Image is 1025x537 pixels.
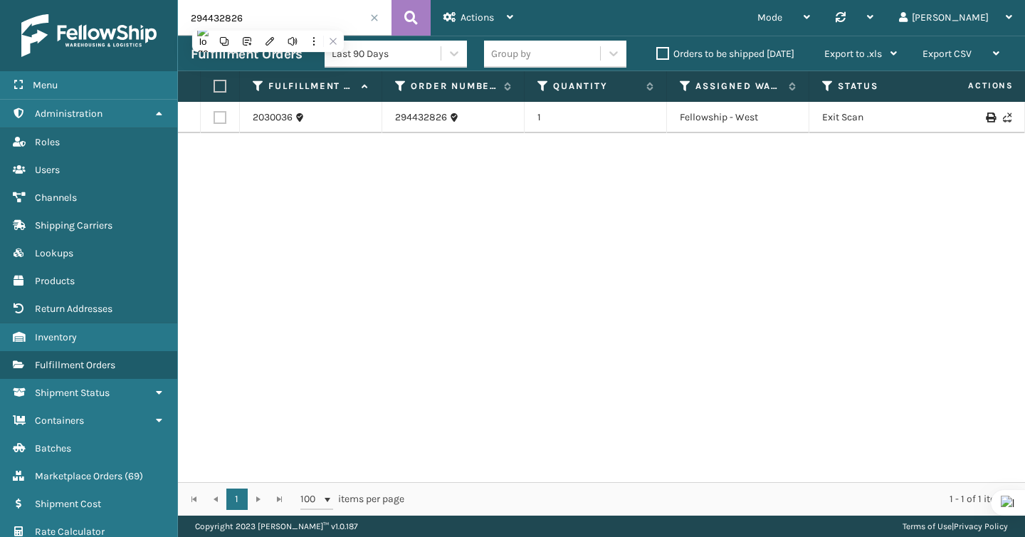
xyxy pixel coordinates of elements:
span: Products [35,275,75,287]
span: Inventory [35,331,77,343]
td: Fellowship - West [667,102,809,133]
a: 1 [226,489,248,510]
a: 294432826 [395,110,447,125]
p: Copyright 2023 [PERSON_NAME]™ v 1.0.187 [195,516,358,537]
span: Mode [757,11,782,24]
a: Privacy Policy [954,521,1008,531]
img: logo [21,14,157,57]
i: Never Shipped [1003,113,1011,122]
span: Return Addresses [35,303,112,315]
td: 1 [525,102,667,133]
span: Export CSV [922,48,972,60]
span: ( 69 ) [125,470,143,482]
span: Shipment Status [35,387,110,399]
span: 100 [300,492,322,506]
div: Group by [491,46,531,61]
span: Batches [35,442,71,454]
span: Roles [35,136,60,148]
label: Assigned Warehouse [695,80,782,93]
td: Exit Scan [809,102,952,133]
span: Actions [461,11,494,24]
label: Fulfillment Order Id [268,80,354,93]
i: Print Label [986,113,994,122]
div: Last 90 Days [332,46,442,61]
span: Actions [923,74,1022,98]
label: Order Number [411,80,497,93]
a: 2030036 [253,110,293,125]
span: Menu [33,79,58,91]
span: Lookups [35,247,73,259]
span: Shipping Carriers [35,219,112,231]
label: Status [838,80,924,93]
span: Channels [35,192,77,204]
span: Export to .xls [824,48,882,60]
label: Quantity [553,80,639,93]
span: Containers [35,415,84,427]
div: | [903,516,1008,537]
div: 1 - 1 of 1 items [424,492,1009,506]
span: Shipment Cost [35,498,101,510]
span: items per page [300,489,404,510]
h3: Fulfillment Orders [191,46,302,63]
label: Orders to be shipped [DATE] [656,48,794,60]
a: Terms of Use [903,521,952,531]
span: Fulfillment Orders [35,359,115,371]
span: Administration [35,108,102,120]
span: Marketplace Orders [35,470,122,482]
span: Users [35,164,60,176]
